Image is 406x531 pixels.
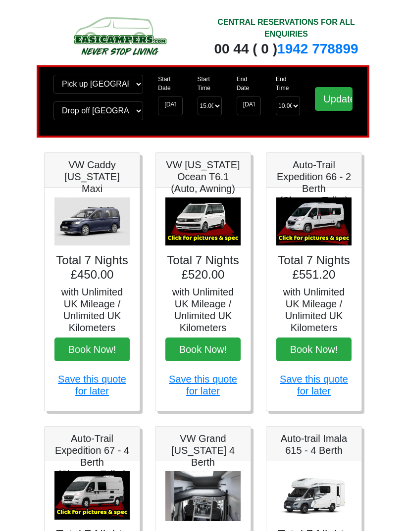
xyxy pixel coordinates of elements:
h5: Auto-trail Imala 615 - 4 Berth [276,433,352,456]
img: Auto-trail Imala 615 - 4 Berth [276,471,352,520]
h5: with Unlimited UK Mileage / Unlimited UK Kilometers [165,286,241,334]
h4: Total 7 Nights £520.00 [165,253,241,282]
div: 00 44 ( 0 ) [210,40,362,58]
h5: with Unlimited UK Mileage / Unlimited UK Kilometers [276,286,352,334]
h5: Auto-Trail Expedition 67 - 4 Berth (Shower+Toilet) [54,433,130,480]
h4: Total 7 Nights £450.00 [54,253,130,282]
h5: with Unlimited UK Mileage / Unlimited UK Kilometers [54,286,130,334]
img: Auto-Trail Expedition 66 - 2 Berth (Shower+Toilet) [276,197,352,246]
h4: Total 7 Nights £551.20 [276,253,352,282]
img: VW Caddy California Maxi [54,197,130,246]
img: VW Grand California 4 Berth [165,471,241,521]
input: Return Date [237,97,261,115]
button: Book Now! [54,338,130,361]
a: 1942 778899 [277,41,358,56]
label: End Date [237,75,261,93]
img: campers-checkout-logo.png [44,14,196,58]
a: Save this quote for later [169,374,237,396]
h5: VW [US_STATE] Ocean T6.1 (Auto, Awning) [165,159,241,194]
div: CENTRAL RESERVATIONS FOR ALL ENQUIRIES [210,16,362,40]
h5: Auto-Trail Expedition 66 - 2 Berth (Shower+Toilet) [276,159,352,206]
label: Start Date [158,75,182,93]
img: Auto-Trail Expedition 67 - 4 Berth (Shower+Toilet) [54,471,130,520]
h5: VW Caddy [US_STATE] Maxi [54,159,130,194]
label: Start Time [198,75,222,93]
h5: VW Grand [US_STATE] 4 Berth [165,433,241,468]
label: End Time [276,75,300,93]
a: Save this quote for later [280,374,348,396]
a: Save this quote for later [58,374,126,396]
button: Book Now! [165,338,241,361]
input: Update [315,87,353,111]
button: Book Now! [276,338,352,361]
input: Start Date [158,97,182,115]
img: VW California Ocean T6.1 (Auto, Awning) [165,197,241,246]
